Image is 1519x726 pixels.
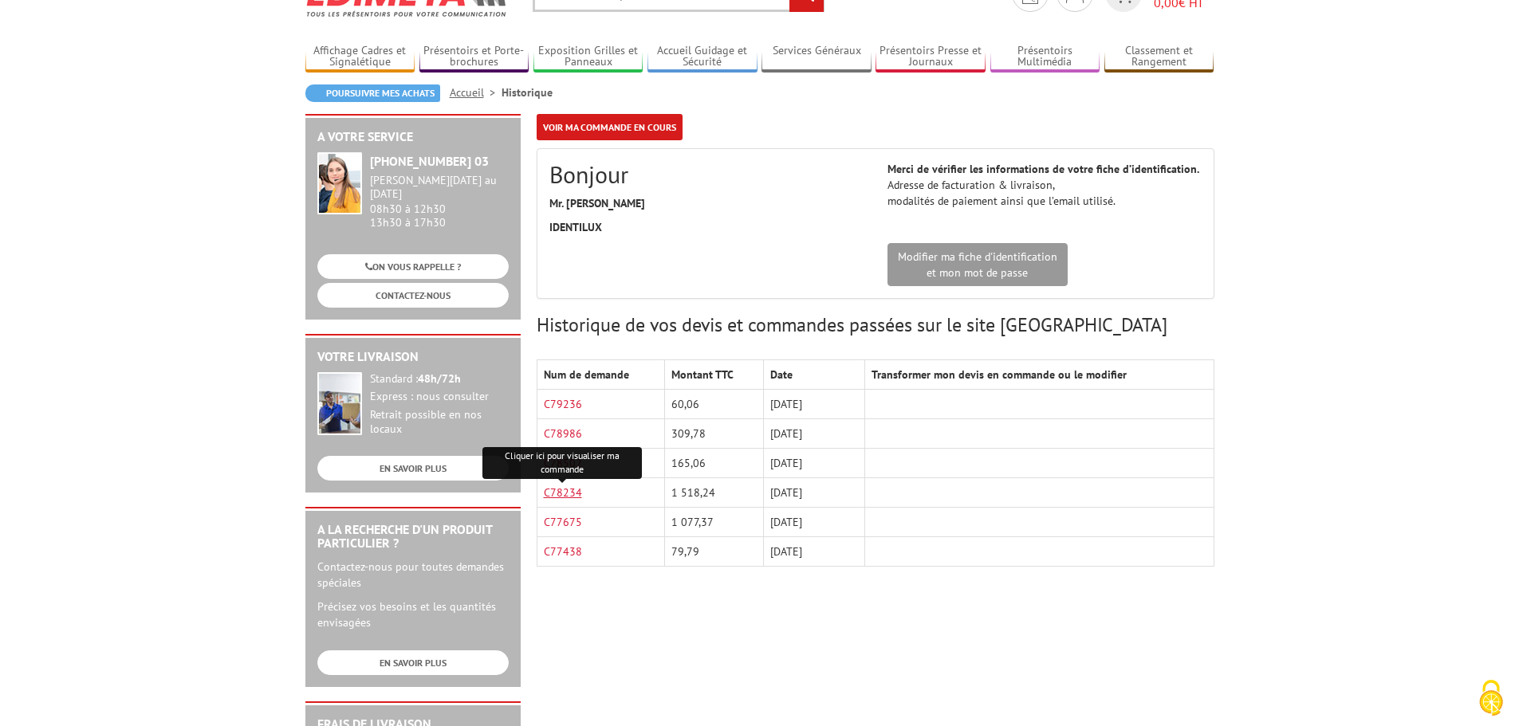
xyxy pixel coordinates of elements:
[1463,672,1519,726] button: Cookies (fenêtre modale)
[317,350,509,364] h2: Votre livraison
[317,523,509,551] h2: A la recherche d'un produit particulier ?
[549,220,602,234] strong: IDENTILUX
[502,84,553,100] li: Historique
[317,254,509,279] a: ON VOUS RAPPELLE ?
[887,162,1199,176] strong: Merci de vérifier les informations de votre fiche d’identification.
[370,372,509,387] div: Standard :
[763,390,864,419] td: [DATE]
[1471,678,1511,718] img: Cookies (fenêtre modale)
[537,360,665,390] th: Num de demande
[763,360,864,390] th: Date
[533,44,643,70] a: Exposition Grilles et Panneaux
[665,449,763,478] td: 165,06
[763,508,864,537] td: [DATE]
[537,114,683,140] a: Voir ma commande en cours
[763,478,864,508] td: [DATE]
[763,419,864,449] td: [DATE]
[544,426,582,441] a: C78986
[317,598,509,630] p: Précisez vos besoins et les quantités envisagées
[317,650,509,675] a: EN SAVOIR PLUS
[317,559,509,591] p: Contactez-nous pour toutes demandes spéciales
[665,360,763,390] th: Montant TTC
[544,397,582,411] a: C79236
[370,174,509,229] div: 08h30 à 12h30 13h30 à 17h30
[876,44,986,70] a: Présentoirs Presse et Journaux
[419,44,529,70] a: Présentoirs et Porte-brochures
[317,372,362,435] img: widget-livraison.jpg
[865,360,1214,390] th: Transformer mon devis en commande ou le modifier
[317,152,362,214] img: widget-service.jpg
[665,537,763,567] td: 79,79
[537,315,1214,336] h3: Historique de vos devis et commandes passées sur le site [GEOGRAPHIC_DATA]
[549,196,645,210] strong: Mr. [PERSON_NAME]
[482,447,642,479] div: Cliquer ici pour visualiser ma commande
[370,174,509,201] div: [PERSON_NAME][DATE] au [DATE]
[887,161,1202,209] p: Adresse de facturation & livraison, modalités de paiement ainsi que l’email utilisé.
[544,515,582,529] a: C77675
[317,130,509,144] h2: A votre service
[418,371,461,386] strong: 48h/72h
[305,84,440,102] a: Poursuivre mes achats
[317,283,509,308] a: CONTACTEZ-NOUS
[305,44,415,70] a: Affichage Cadres et Signalétique
[665,419,763,449] td: 309,78
[761,44,872,70] a: Services Généraux
[1104,44,1214,70] a: Classement et Rangement
[544,544,582,559] a: C77438
[370,153,489,169] strong: [PHONE_NUMBER] 03
[647,44,758,70] a: Accueil Guidage et Sécurité
[549,161,864,187] h2: Bonjour
[887,243,1068,286] a: Modifier ma fiche d'identificationet mon mot de passe
[317,456,509,481] a: EN SAVOIR PLUS
[763,537,864,567] td: [DATE]
[665,508,763,537] td: 1 077,37
[763,449,864,478] td: [DATE]
[370,390,509,404] div: Express : nous consulter
[665,478,763,508] td: 1 518,24
[990,44,1100,70] a: Présentoirs Multimédia
[665,390,763,419] td: 60,06
[450,85,502,100] a: Accueil
[370,408,509,437] div: Retrait possible en nos locaux
[544,485,582,500] a: C78234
